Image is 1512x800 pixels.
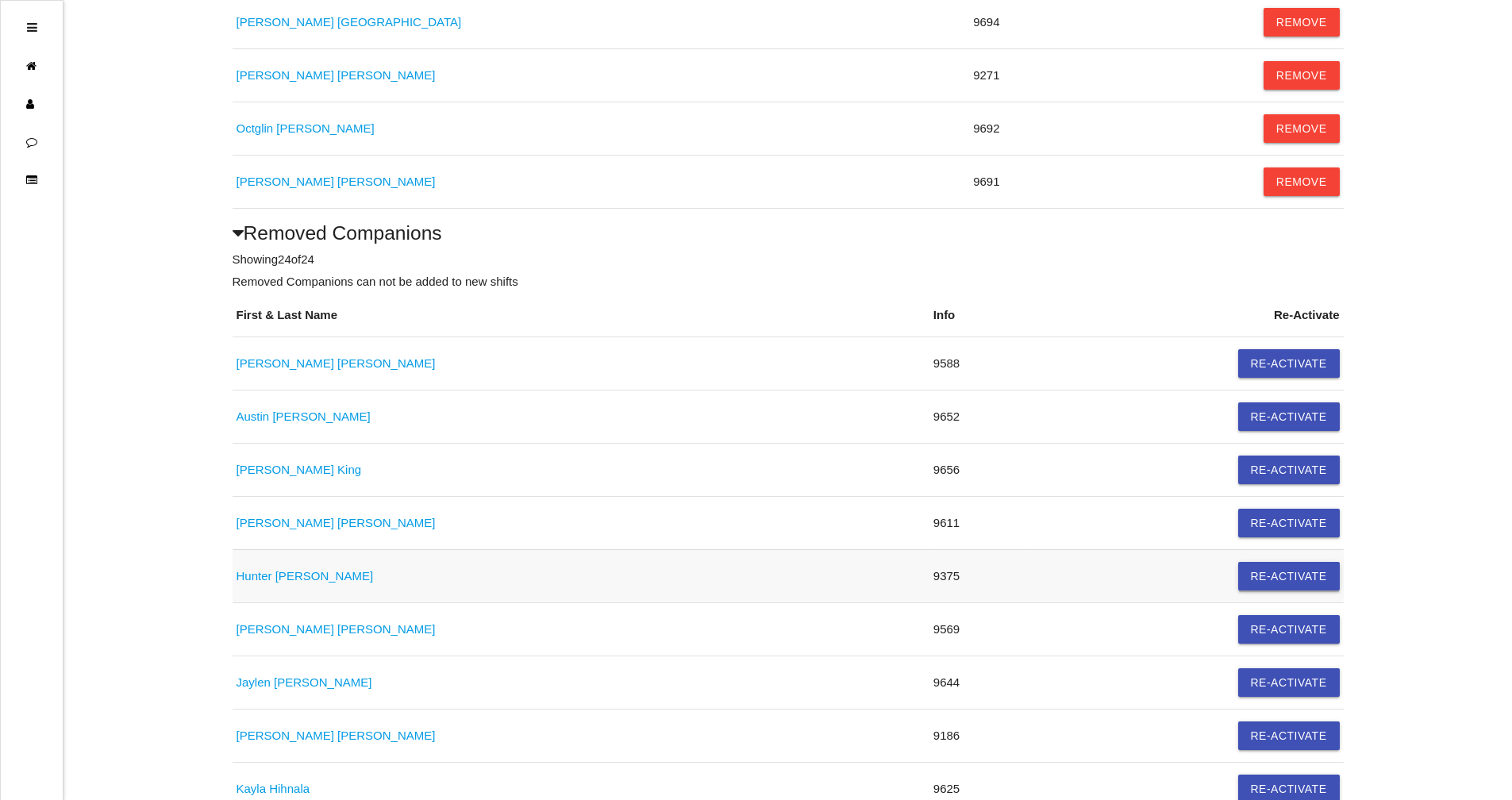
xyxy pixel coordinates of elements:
a: Jaylen [PERSON_NAME] [237,675,372,689]
li: Knowledge Base [1,161,63,199]
a: [PERSON_NAME] [PERSON_NAME] [237,68,436,82]
h5: Removed Companions [233,222,1344,244]
td: 9644 [929,656,1029,709]
button: Re-Activate [1238,509,1340,537]
td: 9588 [929,337,1029,390]
button: Re-Activate [1238,562,1340,590]
a: [PERSON_NAME] [GEOGRAPHIC_DATA] [237,15,462,29]
button: Re-Activate [1238,402,1340,431]
th: Info [929,294,1029,337]
a: [PERSON_NAME] [PERSON_NAME] [237,729,436,742]
p: Showing 24 of 24 [233,251,1344,269]
button: Remove [1264,8,1340,37]
button: Re-Activate [1238,349,1340,378]
td: 9652 [929,390,1029,443]
td: 9656 [929,443,1029,496]
button: Re-Activate [1238,721,1340,750]
button: Re-Activate [1238,668,1340,697]
button: Remove [1264,114,1340,143]
li: Feedback [1,123,63,161]
td: 9186 [929,709,1029,762]
a: Octglin [PERSON_NAME] [237,121,375,135]
div: Open [27,9,37,47]
th: Re-Activate [1270,294,1344,337]
button: Re-Activate [1238,615,1340,644]
td: 9692 [969,102,1078,156]
td: 9375 [929,549,1029,602]
button: Remove [1264,167,1340,196]
a: [PERSON_NAME] [PERSON_NAME] [237,622,436,636]
a: [PERSON_NAME] [PERSON_NAME] [237,356,436,370]
a: [PERSON_NAME] [PERSON_NAME] [237,175,436,188]
button: Re-Activate [1238,456,1340,484]
td: 9691 [969,156,1078,209]
td: 9611 [929,496,1029,549]
a: [PERSON_NAME] [PERSON_NAME] [237,516,436,529]
p: Removed Companions can not be added to new shifts [233,273,1344,291]
a: [PERSON_NAME] King [237,463,362,476]
td: 9271 [969,49,1078,102]
a: Hunter [PERSON_NAME] [237,569,374,583]
a: Austin [PERSON_NAME] [237,410,371,423]
li: Profile [1,85,63,123]
button: Remove [1264,61,1340,90]
td: 9569 [929,602,1029,656]
li: Dashboard [1,47,63,85]
th: First & Last Name [233,294,929,337]
a: Kayla Hihnala [237,782,310,795]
